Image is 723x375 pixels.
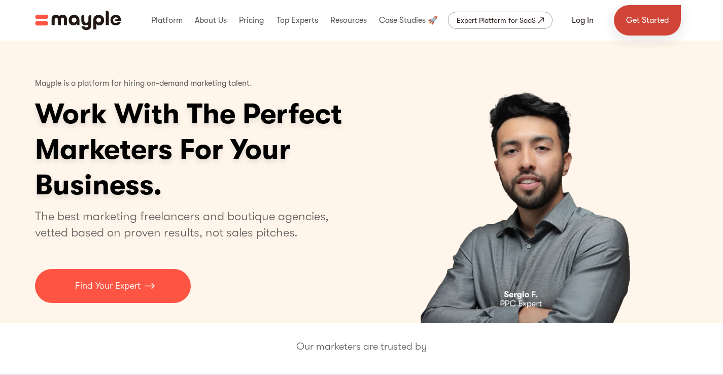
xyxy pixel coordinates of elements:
div: About Us [192,4,229,37]
a: Expert Platform for SaaS [448,12,553,29]
p: Mayple is a platform for hiring on-demand marketing talent. [35,71,252,96]
div: carousel [371,41,688,323]
div: Platform [149,4,185,37]
p: The best marketing freelancers and boutique agencies, vetted based on proven results, not sales p... [35,208,341,241]
div: Expert Platform for SaaS [457,14,536,26]
a: Log In [560,8,606,32]
h1: Work With The Perfect Marketers For Your Business. [35,96,421,203]
div: Pricing [236,4,266,37]
a: Get Started [614,5,681,36]
a: Find Your Expert [35,269,191,303]
div: Resources [328,4,369,37]
div: 1 of 4 [371,41,688,323]
a: home [35,11,121,30]
p: Find Your Expert [75,279,141,293]
img: Mayple logo [35,11,121,30]
div: Top Experts [274,4,321,37]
